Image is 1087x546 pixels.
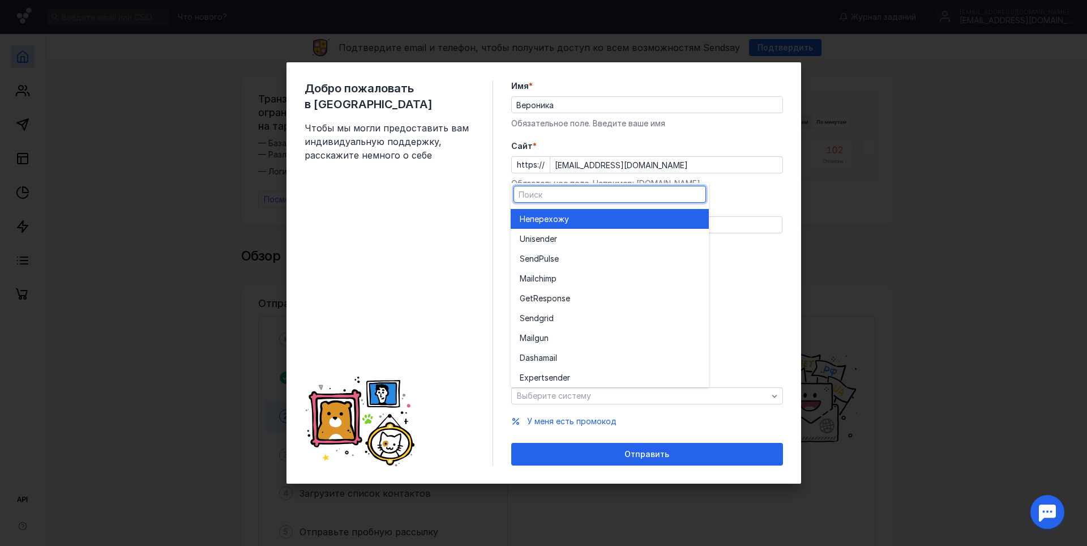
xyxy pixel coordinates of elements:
button: Dashamail [511,348,709,368]
span: У меня есть промокод [527,416,617,426]
span: Добро пожаловать в [GEOGRAPHIC_DATA] [305,80,474,112]
div: Обязательное поле. Введите ваше имя [511,118,783,129]
span: p [551,273,557,284]
input: Поиск [514,186,705,202]
div: Обязательное поле. Например: [DOMAIN_NAME] [511,178,783,189]
span: r [554,233,557,245]
span: Sendgr [520,313,547,324]
span: Mail [520,332,534,344]
button: Unisender [511,229,709,249]
span: e [554,253,559,265]
span: Отправить [624,450,669,459]
button: Mailgun [511,328,709,348]
span: Cайт [511,140,533,152]
button: Mailchimp [511,268,709,288]
span: SendPuls [520,253,554,265]
span: Имя [511,80,529,92]
span: etResponse [525,293,570,304]
span: G [520,293,525,304]
button: GetResponse [511,288,709,308]
button: Выберите систему [511,387,783,404]
span: l [555,352,557,364]
span: Mailchim [520,273,551,284]
span: gun [534,332,549,344]
span: id [547,313,554,324]
span: Dashamai [520,352,555,364]
span: Ex [520,372,529,383]
button: SendPulse [511,249,709,268]
span: Unisende [520,233,554,245]
button: Sendgrid [511,308,709,328]
span: Не [520,214,530,225]
div: grid [511,206,709,387]
span: перехожу [530,214,569,225]
span: Выберите систему [517,391,591,400]
button: У меня есть промокод [527,416,617,427]
span: pertsender [529,372,570,383]
button: Отправить [511,443,783,466]
button: Неперехожу [511,209,709,229]
button: Expertsender [511,368,709,387]
span: Чтобы мы могли предоставить вам индивидуальную поддержку, расскажите немного о себе [305,121,474,162]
